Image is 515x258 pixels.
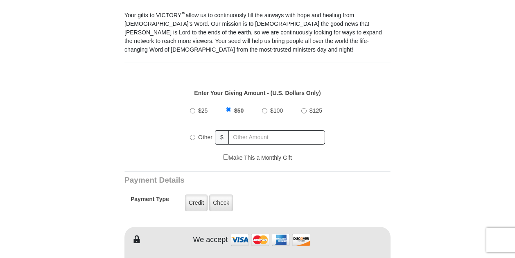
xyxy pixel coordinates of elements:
[309,107,322,114] span: $125
[198,134,212,140] span: Other
[124,11,391,54] p: Your gifts to VICTORY allow us to continuously fill the airways with hope and healing from [DEMOG...
[270,107,283,114] span: $100
[228,130,325,145] input: Other Amount
[193,235,228,244] h4: We accept
[230,231,312,249] img: credit cards accepted
[181,11,186,16] sup: ™
[215,130,229,145] span: $
[234,107,244,114] span: $50
[223,154,228,160] input: Make This a Monthly Gift
[131,196,169,207] h5: Payment Type
[198,107,208,114] span: $25
[124,176,333,185] h3: Payment Details
[209,195,233,211] label: Check
[194,90,321,96] strong: Enter Your Giving Amount - (U.S. Dollars Only)
[185,195,208,211] label: Credit
[223,154,292,162] label: Make This a Monthly Gift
